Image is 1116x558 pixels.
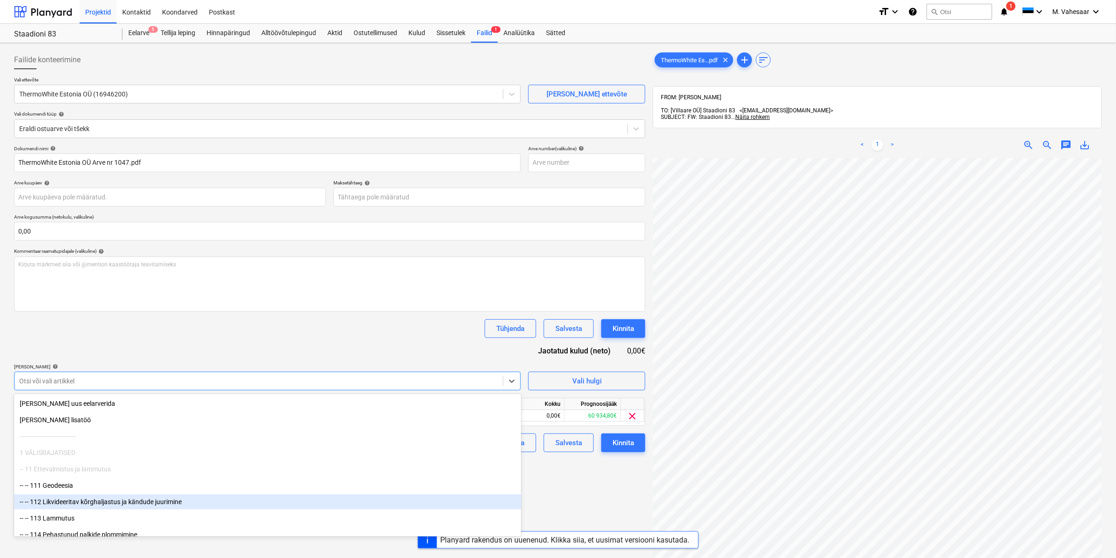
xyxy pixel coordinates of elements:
input: Arve kogusumma (netokulu, valikuline) [14,222,645,241]
div: 1 VÄLISRAJATISED [14,445,521,460]
span: Failide konteerimine [14,54,81,66]
div: Kinnita [613,323,634,335]
a: Page 1 is your current page [872,139,883,151]
input: Tähtaega pole määratud [333,188,645,206]
span: zoom_out [1042,139,1053,151]
div: -- 11 Ettevalmistus ja lammutus [14,462,521,477]
span: add [739,54,750,66]
p: Vali ettevõte [14,77,521,85]
a: Hinnapäringud [201,24,256,43]
button: Salvesta [544,319,594,338]
div: Vali hulgi [572,375,602,387]
button: Kinnita [601,319,645,338]
div: Lisa uus eelarverida [14,396,521,411]
a: Tellija leping [155,24,201,43]
div: Lisa uus lisatöö [14,412,521,427]
span: 1 [491,26,501,33]
div: [PERSON_NAME] uus eelarverida [14,396,521,411]
div: 0,00€ [626,345,646,356]
div: Failid [471,24,498,43]
div: -- -- 111 Geodeesia [14,478,521,493]
span: TO: [Villaare OÜ] Staadioni 83 <[EMAIL_ADDRESS][DOMAIN_NAME]> [661,107,833,114]
span: Näita rohkem [735,114,770,120]
span: FROM: [PERSON_NAME] [661,94,721,101]
a: Sätted [540,24,571,43]
div: Eelarve [123,24,155,43]
div: -- -- 112 Likvideeritav kõrghaljastus ja kändude juurimine [14,494,521,509]
input: Arve number [528,154,645,172]
div: 60 934,80€ [565,410,621,422]
a: Eelarve5 [123,24,155,43]
span: help [362,180,370,186]
div: Staadioni 83 [14,29,111,39]
div: Salvesta [555,323,582,335]
a: Next page [887,139,898,151]
div: Arve number (valikuline) [528,146,645,152]
div: Kokku [509,398,565,410]
span: clear [627,411,638,422]
button: Vali hulgi [528,372,645,390]
div: ------------------------------ [14,429,521,444]
button: [PERSON_NAME] ettevõte [528,85,645,103]
div: Jaotatud kulud (neto) [524,345,626,356]
a: Alltöövõtulepingud [256,24,322,43]
div: Salvesta [555,437,582,449]
span: help [576,146,584,151]
span: zoom_in [1023,139,1035,151]
span: 5 [148,26,158,33]
p: Arve kogusumma (netokulu, valikuline) [14,214,645,222]
span: save_alt [1079,139,1091,151]
span: help [51,364,58,369]
button: Salvesta [544,433,594,452]
div: [PERSON_NAME] lisatöö [14,412,521,427]
span: clear [720,54,731,66]
div: Vali dokumendi tüüp [14,111,645,117]
div: Dokumendi nimi [14,146,521,152]
button: Tühjenda [485,319,536,338]
a: Failid1 [471,24,498,43]
span: help [96,249,104,254]
span: help [42,180,50,186]
a: Sissetulek [431,24,471,43]
a: Ostutellimused [348,24,403,43]
div: Kommentaar raamatupidajale (valikuline) [14,248,645,254]
span: SUBJECT: FW: Staadioni 83 [661,114,731,120]
div: [PERSON_NAME] [14,364,521,370]
button: Kinnita [601,433,645,452]
div: -- -- 113 Lammutus [14,511,521,526]
div: Aktid [322,24,348,43]
input: Arve kuupäeva pole määratud. [14,188,326,206]
div: [PERSON_NAME] ettevõte [547,88,628,100]
span: help [48,146,56,151]
div: Arve kuupäev [14,180,326,186]
div: -- -- 114 Pehastunud palkide plommimine [14,527,521,542]
input: Dokumendi nimi [14,154,521,172]
span: help [57,111,64,117]
div: ThermoWhite Es...pdf [655,52,733,67]
div: Maksetähtaeg [333,180,645,186]
a: Kulud [403,24,431,43]
span: ... [731,114,770,120]
div: 0,00€ [509,410,565,422]
div: Prognoosijääk [565,398,621,410]
span: sort [758,54,769,66]
a: Analüütika [498,24,540,43]
span: chat [1061,139,1072,151]
div: Kinnita [613,437,634,449]
span: ThermoWhite Es...pdf [655,57,724,64]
